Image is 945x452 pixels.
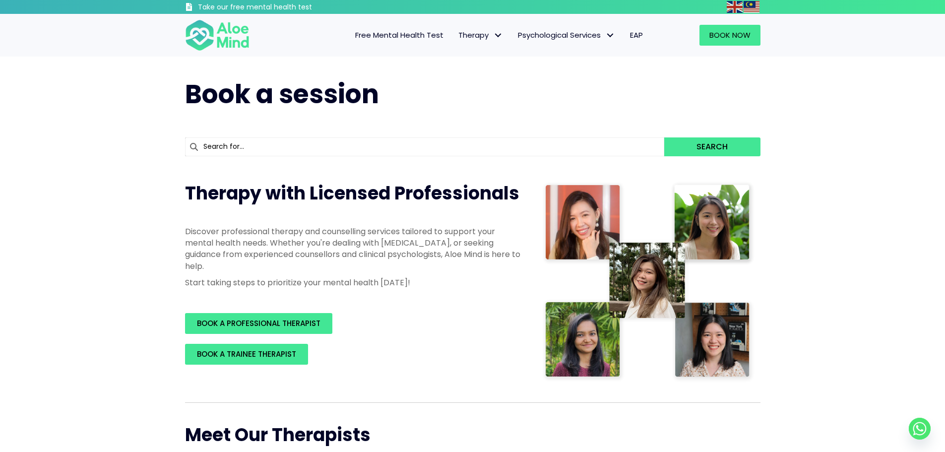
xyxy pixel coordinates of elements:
[623,25,650,46] a: EAP
[458,30,503,40] span: Therapy
[185,2,365,14] a: Take our free mental health test
[185,19,250,52] img: Aloe mind Logo
[185,277,522,288] p: Start taking steps to prioritize your mental health [DATE]!
[355,30,443,40] span: Free Mental Health Test
[542,181,755,383] img: Therapist collage
[185,313,332,334] a: BOOK A PROFESSIONAL THERAPIST
[709,30,751,40] span: Book Now
[727,1,744,12] a: English
[185,344,308,365] a: BOOK A TRAINEE THERAPIST
[909,418,931,440] a: Whatsapp
[630,30,643,40] span: EAP
[744,1,759,13] img: ms
[185,181,519,206] span: Therapy with Licensed Professionals
[197,318,320,328] span: BOOK A PROFESSIONAL THERAPIST
[518,30,615,40] span: Psychological Services
[348,25,451,46] a: Free Mental Health Test
[262,25,650,46] nav: Menu
[198,2,365,12] h3: Take our free mental health test
[185,226,522,272] p: Discover professional therapy and counselling services tailored to support your mental health nee...
[185,422,371,448] span: Meet Our Therapists
[727,1,743,13] img: en
[603,28,618,43] span: Psychological Services: submenu
[491,28,505,43] span: Therapy: submenu
[197,349,296,359] span: BOOK A TRAINEE THERAPIST
[664,137,760,156] button: Search
[185,137,665,156] input: Search for...
[451,25,510,46] a: TherapyTherapy: submenu
[744,1,760,12] a: Malay
[185,76,379,112] span: Book a session
[510,25,623,46] a: Psychological ServicesPsychological Services: submenu
[699,25,760,46] a: Book Now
